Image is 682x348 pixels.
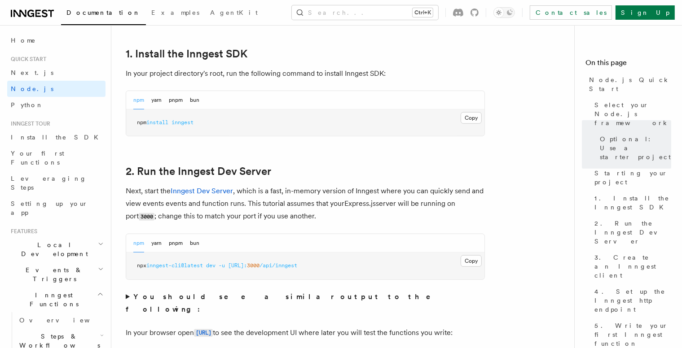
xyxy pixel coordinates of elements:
[205,3,263,24] a: AgentKit
[171,187,233,195] a: Inngest Dev Server
[594,194,671,212] span: 1. Install the Inngest SDK
[585,72,671,97] a: Node.js Quick Start
[126,48,247,60] a: 1. Install the Inngest SDK
[16,312,106,328] a: Overview
[594,219,671,246] span: 2. Run the Inngest Dev Server
[292,5,438,20] button: Search...Ctrl+K
[7,56,46,63] span: Quick start
[19,317,112,324] span: Overview
[126,292,443,313] strong: You should see a similar output to the following:
[594,169,671,187] span: Starting your project
[126,67,485,80] p: In your project directory's root, run the following command to install Inngest SDK:
[11,150,64,166] span: Your first Functions
[585,57,671,72] h4: On this page
[7,237,106,262] button: Local Development
[151,234,162,252] button: yarn
[7,228,37,235] span: Features
[11,175,87,191] span: Leveraging Steps
[493,7,515,18] button: Toggle dark mode
[530,5,612,20] a: Contact sales
[461,112,482,124] button: Copy
[126,165,271,178] a: 2. Run the Inngest Dev Server
[591,249,671,283] a: 3. Create an Inngest client
[146,262,203,269] span: inngest-cli@latest
[11,200,88,216] span: Setting up your app
[7,81,106,97] a: Node.js
[591,165,671,190] a: Starting your project
[146,3,205,24] a: Examples
[594,253,671,280] span: 3. Create an Inngest client
[591,283,671,318] a: 4. Set up the Inngest http endpoint
[7,65,106,81] a: Next.js
[594,321,671,348] span: 5. Write your first Inngest function
[194,328,213,337] a: [URL]
[7,145,106,170] a: Your first Functions
[11,69,53,76] span: Next.js
[172,119,194,126] span: inngest
[7,265,98,283] span: Events & Triggers
[589,75,671,93] span: Node.js Quick Start
[247,262,260,269] span: 3000
[7,32,106,48] a: Home
[260,262,297,269] span: /api/inngest
[190,234,199,252] button: bun
[7,262,106,287] button: Events & Triggers
[151,91,162,109] button: yarn
[190,91,199,109] button: bun
[228,262,247,269] span: [URL]:
[169,234,183,252] button: pnpm
[7,129,106,145] a: Install the SDK
[137,119,146,126] span: npm
[66,9,141,16] span: Documentation
[591,97,671,131] a: Select your Node.js framework
[11,101,44,109] span: Python
[146,119,168,126] span: install
[591,215,671,249] a: 2. Run the Inngest Dev Server
[133,234,144,252] button: npm
[126,291,485,316] summary: You should see a similar output to the following:
[169,91,183,109] button: pnpm
[591,190,671,215] a: 1. Install the Inngest SDK
[139,213,154,221] code: 3000
[61,3,146,25] a: Documentation
[11,134,104,141] span: Install the SDK
[11,85,53,92] span: Node.js
[7,240,98,258] span: Local Development
[594,100,671,127] span: Select your Node.js framework
[7,291,97,309] span: Inngest Functions
[596,131,671,165] a: Optional: Use a starter project
[194,329,213,337] code: [URL]
[126,326,485,339] p: In your browser open to see the development UI where later you will test the functions you write:
[7,120,50,127] span: Inngest tour
[7,196,106,221] a: Setting up your app
[7,287,106,312] button: Inngest Functions
[151,9,199,16] span: Examples
[413,8,433,17] kbd: Ctrl+K
[7,170,106,196] a: Leveraging Steps
[133,91,144,109] button: npm
[594,287,671,314] span: 4. Set up the Inngest http endpoint
[616,5,675,20] a: Sign Up
[219,262,225,269] span: -u
[11,36,36,45] span: Home
[206,262,216,269] span: dev
[137,262,146,269] span: npx
[126,185,485,223] p: Next, start the , which is a fast, in-memory version of Inngest where you can quickly send and vi...
[210,9,258,16] span: AgentKit
[600,135,671,161] span: Optional: Use a starter project
[461,255,482,267] button: Copy
[7,97,106,113] a: Python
